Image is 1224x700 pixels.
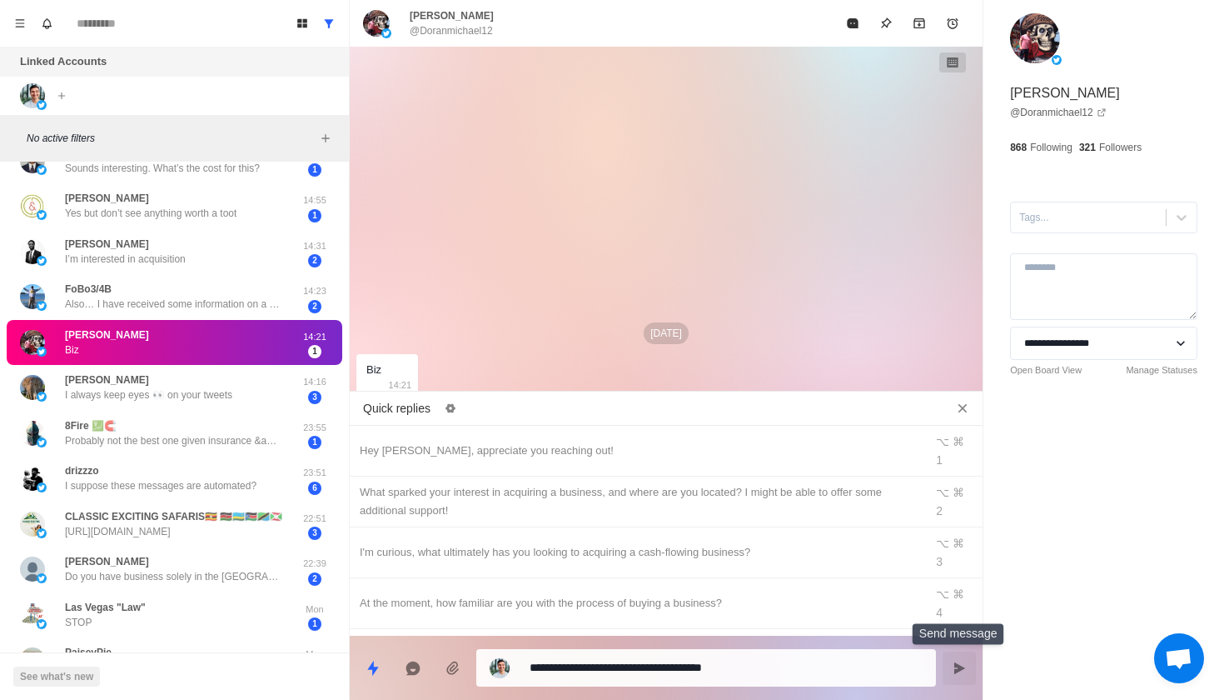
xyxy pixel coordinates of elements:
[316,128,336,148] button: Add filters
[65,191,149,206] p: [PERSON_NAME]
[356,652,390,685] button: Quick replies
[13,667,100,687] button: See what's new
[65,327,149,342] p: [PERSON_NAME]
[27,131,316,146] p: No active filters
[308,345,321,358] span: 1
[294,330,336,344] p: 14:21
[308,436,321,449] span: 1
[294,421,336,435] p: 23:55
[33,10,60,37] button: Notifications
[20,647,45,672] img: picture
[37,392,47,402] img: picture
[65,342,79,357] p: Biz
[1010,13,1060,63] img: picture
[1052,55,1062,65] img: picture
[20,83,45,108] img: picture
[308,300,321,313] span: 2
[20,239,45,264] img: picture
[294,284,336,298] p: 14:23
[294,512,336,526] p: 22:51
[936,432,973,469] div: ⌥ ⌘ 1
[65,372,149,387] p: [PERSON_NAME]
[1079,140,1096,155] p: 321
[363,10,390,37] img: picture
[316,10,342,37] button: Show all conversations
[294,557,336,571] p: 22:39
[294,239,336,253] p: 14:31
[65,615,92,630] p: STOP
[20,148,45,173] img: picture
[644,322,689,344] p: [DATE]
[20,193,45,218] img: picture
[65,554,149,569] p: [PERSON_NAME]
[20,330,45,355] img: picture
[1010,363,1082,377] a: Open Board View
[20,466,45,491] img: picture
[308,572,321,586] span: 2
[20,602,45,627] img: picture
[836,7,869,40] button: Mark as read
[37,165,47,175] img: picture
[37,482,47,492] img: picture
[1010,83,1120,103] p: [PERSON_NAME]
[65,237,149,252] p: [PERSON_NAME]
[308,617,321,631] span: 1
[37,210,47,220] img: picture
[936,585,973,622] div: ⌥ ⌘ 4
[308,391,321,404] span: 3
[389,376,412,394] p: 14:21
[436,652,470,685] button: Add media
[37,100,47,110] img: picture
[65,387,232,402] p: I always keep eyes 👀 on your tweets
[289,10,316,37] button: Board View
[381,28,391,38] img: picture
[65,478,256,493] p: I suppose these messages are automated?
[360,594,914,612] div: At the moment, how familiar are you with the process of buying a business?
[7,10,33,37] button: Menu
[936,7,969,40] button: Add reminder
[20,512,45,537] img: picture
[410,8,494,23] p: [PERSON_NAME]
[936,483,973,520] div: ⌥ ⌘ 2
[65,463,99,478] p: drizzzo
[294,466,336,480] p: 23:51
[410,23,493,38] p: @Doranmichael12
[65,569,281,584] p: Do you have business solely in the [GEOGRAPHIC_DATA]?
[294,193,336,207] p: 14:55
[943,652,976,685] button: Send message
[37,347,47,357] img: picture
[65,524,171,539] p: [URL][DOMAIN_NAME]
[396,652,430,685] button: Reply with AI
[37,573,47,583] img: picture
[1010,105,1107,120] a: @Doranmichael12
[65,509,282,524] p: CLASSIC EXCITING SAFARIS🇺🇬 🇰🇪🇷🇼🇸🇸🇹🇿🇧🇮
[65,418,117,433] p: 8Fire 💹🧲
[949,395,976,422] button: Close quick replies
[360,543,914,562] div: I'm curious, what ultimately has you looking to acquiring a cash-flowing business?
[20,421,45,446] img: picture
[308,482,321,495] span: 6
[903,7,936,40] button: Archive
[363,400,430,417] p: Quick replies
[37,437,47,447] img: picture
[308,209,321,222] span: 1
[37,301,47,311] img: picture
[869,7,903,40] button: Pin
[65,600,146,615] p: Las Vegas "Law"
[20,53,107,70] p: Linked Accounts
[308,163,321,177] span: 1
[1154,633,1204,683] div: Open chat
[490,658,510,678] img: picture
[294,375,336,389] p: 14:16
[308,527,321,540] span: 3
[1126,363,1197,377] a: Manage Statuses
[65,282,112,297] p: FoBo3/4B
[936,534,973,571] div: ⌥ ⌘ 3
[366,361,381,379] div: Biz
[65,252,186,267] p: I’m interested in acquisition
[360,442,914,460] div: Hey [PERSON_NAME], appreciate you reaching out!
[65,297,281,312] p: Also… I have received some information on a laundromat for sale in [GEOGRAPHIC_DATA], [GEOGRAPHIC...
[52,86,72,106] button: Add account
[20,284,45,309] img: picture
[360,483,914,520] div: What sparked your interest in acquiring a business, and where are you located? I might be able to...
